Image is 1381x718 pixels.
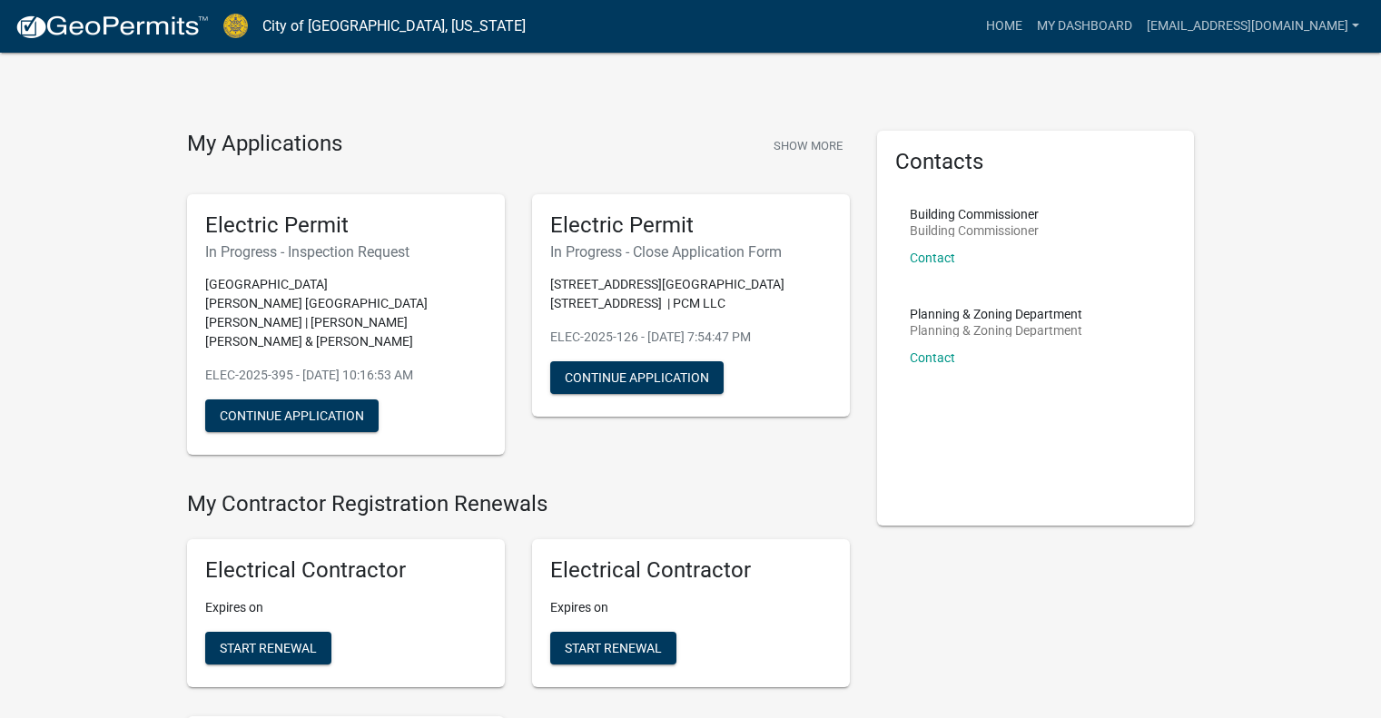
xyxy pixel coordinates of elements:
[187,131,342,158] h4: My Applications
[550,243,832,261] h6: In Progress - Close Application Form
[205,275,487,351] p: [GEOGRAPHIC_DATA][PERSON_NAME] [GEOGRAPHIC_DATA][PERSON_NAME] | [PERSON_NAME] [PERSON_NAME] & [PE...
[910,350,955,365] a: Contact
[910,251,955,265] a: Contact
[205,632,331,664] button: Start Renewal
[220,641,317,655] span: Start Renewal
[262,11,526,42] a: City of [GEOGRAPHIC_DATA], [US_STATE]
[979,9,1030,44] a: Home
[550,275,832,313] p: [STREET_ADDRESS][GEOGRAPHIC_DATA][STREET_ADDRESS] | PCM LLC
[766,131,850,161] button: Show More
[205,243,487,261] h6: In Progress - Inspection Request
[550,361,724,394] button: Continue Application
[910,224,1039,237] p: Building Commissioner
[910,308,1082,320] p: Planning & Zoning Department
[550,328,832,347] p: ELEC-2025-126 - [DATE] 7:54:47 PM
[550,598,832,617] p: Expires on
[550,557,832,584] h5: Electrical Contractor
[205,366,487,385] p: ELEC-2025-395 - [DATE] 10:16:53 AM
[205,598,487,617] p: Expires on
[205,557,487,584] h5: Electrical Contractor
[187,491,850,517] h4: My Contractor Registration Renewals
[205,212,487,239] h5: Electric Permit
[895,149,1177,175] h5: Contacts
[550,632,676,664] button: Start Renewal
[1030,9,1139,44] a: My Dashboard
[910,324,1082,337] p: Planning & Zoning Department
[565,641,662,655] span: Start Renewal
[550,212,832,239] h5: Electric Permit
[910,208,1039,221] p: Building Commissioner
[205,399,379,432] button: Continue Application
[1139,9,1366,44] a: [EMAIL_ADDRESS][DOMAIN_NAME]
[223,14,248,38] img: City of Jeffersonville, Indiana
